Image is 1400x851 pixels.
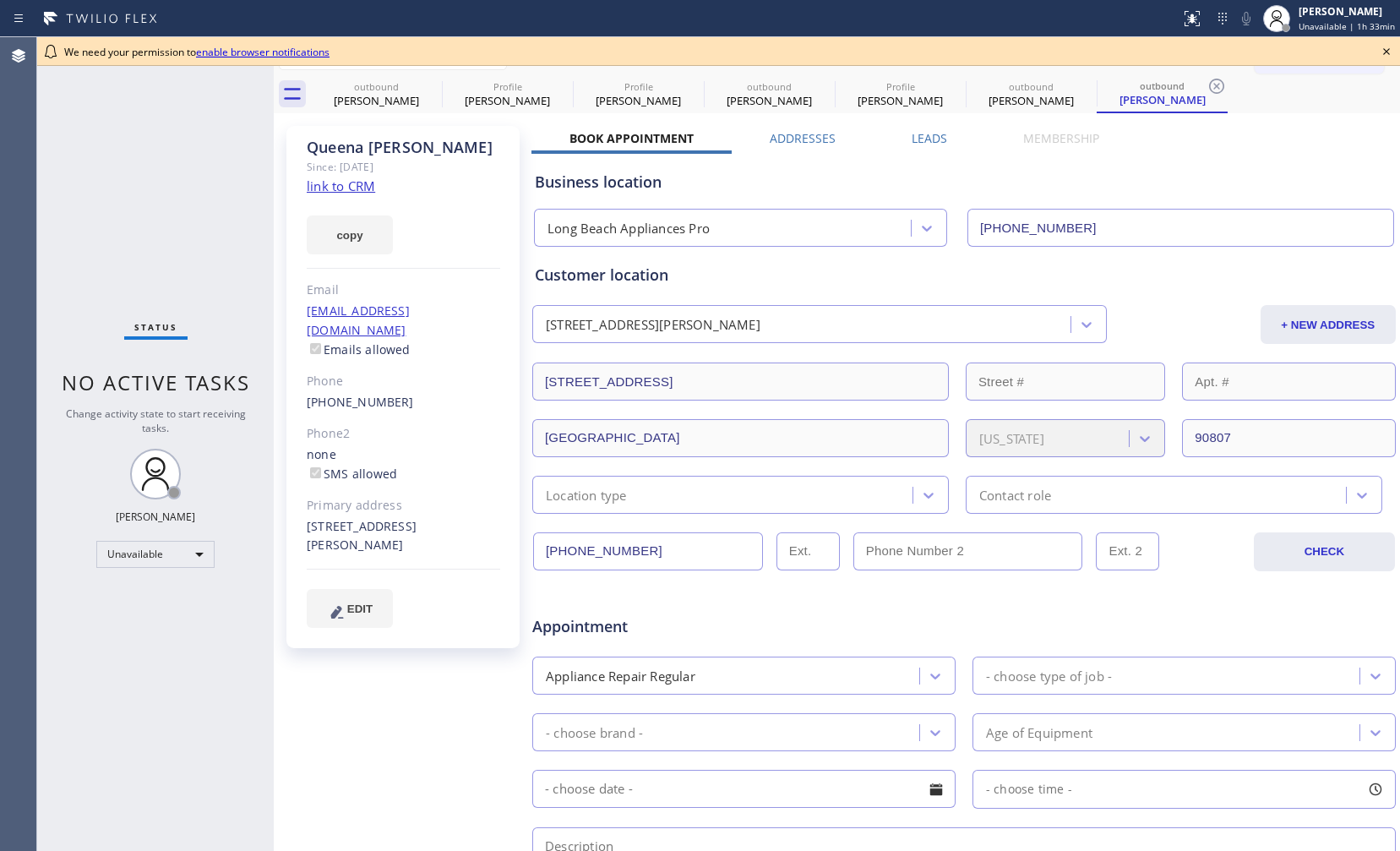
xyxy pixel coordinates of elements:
[575,75,702,113] div: Mary Kerr
[307,157,500,177] div: Since: [DATE]
[836,93,964,108] div: [PERSON_NAME]
[705,80,833,93] div: outbound
[307,466,397,482] label: SMS allowed
[307,281,500,300] div: Email
[853,532,1083,570] input: Phone Number 2
[347,603,373,615] span: EDIT
[986,666,1112,685] div: - choose type of job -
[307,303,410,338] a: [EMAIL_ADDRESS][DOMAIN_NAME]
[836,80,964,93] div: Profile
[967,93,1095,108] div: [PERSON_NAME]
[967,80,1095,93] div: outbound
[64,45,330,59] span: We need your permission to
[986,781,1072,797] span: - choose time -
[1182,419,1395,457] input: ZIP
[196,45,330,59] a: enable browser notifications
[776,532,840,570] input: Ext.
[307,341,411,357] label: Emails allowed
[546,723,643,742] div: - choose brand -
[307,138,500,157] div: Queena [PERSON_NAME]
[313,93,440,108] div: [PERSON_NAME]
[307,445,500,484] div: none
[62,368,250,396] span: No active tasks
[967,209,1394,247] input: Phone Number
[1261,305,1396,344] button: + NEW ADDRESS
[532,419,949,457] input: City
[116,510,195,524] div: [PERSON_NAME]
[532,615,818,638] span: Appointment
[134,321,177,333] span: Status
[1096,532,1159,570] input: Ext. 2
[307,589,393,628] button: EDIT
[967,75,1095,113] div: Queena William
[307,215,393,254] button: copy
[532,363,949,401] input: Address
[1182,363,1395,401] input: Apt. #
[1098,75,1226,112] div: Queena William
[836,75,964,113] div: Joe Chang
[770,130,836,146] label: Addresses
[307,177,375,194] a: link to CRM
[547,219,710,238] div: Long Beach Appliances Pro
[546,315,760,335] div: [STREET_ADDRESS][PERSON_NAME]
[533,532,763,570] input: Phone Number
[307,394,414,410] a: [PHONE_NUMBER]
[313,75,440,113] div: Jay Trinidad
[705,93,833,108] div: [PERSON_NAME]
[310,343,321,354] input: Emails allowed
[575,80,702,93] div: Profile
[307,496,500,516] div: Primary address
[986,723,1092,742] div: Age of Equipment
[1254,532,1395,571] button: CHECK
[532,770,956,808] input: - choose date -
[96,541,215,568] div: Unavailable
[310,467,321,478] input: SMS allowed
[1098,92,1226,107] div: [PERSON_NAME]
[535,264,1393,286] div: Customer location
[307,372,500,391] div: Phone
[705,75,833,113] div: Queena William
[912,130,947,146] label: Leads
[546,666,695,685] div: Appliance Repair Regular
[966,363,1165,401] input: Street #
[444,93,571,108] div: [PERSON_NAME]
[444,75,571,113] div: Mary Kerr
[313,80,440,93] div: outbound
[307,424,500,444] div: Phone2
[1234,7,1258,30] button: Mute
[444,80,571,93] div: Profile
[1023,130,1099,146] label: Membership
[535,171,1393,194] div: Business location
[979,485,1051,505] div: Contact role
[569,130,694,146] label: Book Appointment
[575,93,702,108] div: [PERSON_NAME]
[66,406,246,435] span: Change activity state to start receiving tasks.
[1299,4,1395,19] div: [PERSON_NAME]
[307,517,500,556] div: [STREET_ADDRESS][PERSON_NAME]
[546,485,627,505] div: Location type
[1098,79,1226,92] div: outbound
[1299,20,1395,32] span: Unavailable | 1h 33min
